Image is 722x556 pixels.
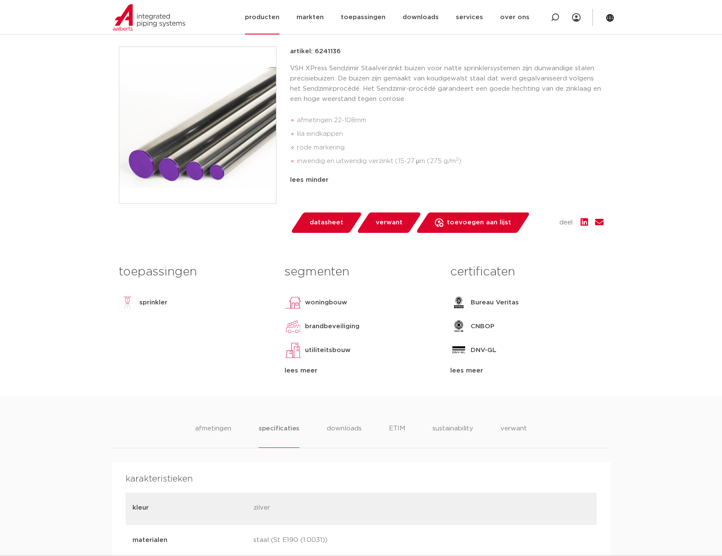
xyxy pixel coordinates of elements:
[471,298,519,308] p: Bureau Veritas
[310,216,343,229] span: datasheet
[297,114,604,127] li: afmetingen 22-108mm
[450,264,603,281] h3: certificaten
[450,366,603,376] div: lees meer
[285,342,302,359] img: utiliteitsbouw
[450,342,467,359] img: DNV-GL
[132,535,247,545] p: materialen
[139,298,167,308] p: sprinkler
[119,264,272,281] h3: toepassingen
[285,366,437,376] div: lees meer
[447,216,511,229] span: toevoegen aan lijst
[119,47,276,203] img: Product Image for VSH XPress Staalverzinkt Sendzimir verzinkte buis 35x1,5
[290,46,341,57] p: artikel: 6241136
[432,424,473,448] li: sustainability
[259,424,299,448] li: specificaties
[253,535,368,547] p: staal (St E190 (1.0031))
[450,294,467,311] img: Bureau Veritas
[290,212,362,233] a: datasheet
[456,157,459,161] sup: 2
[389,424,405,448] li: ETIM
[356,212,422,233] a: verwant
[290,175,604,185] div: lees minder
[471,321,495,332] p: CNBOP
[195,424,231,448] li: afmetingen
[305,345,351,355] p: utiliteitsbouw
[501,424,527,448] li: verwant
[297,127,604,141] li: lila eindkappen
[305,298,347,308] p: woningbouw
[471,345,496,355] p: DNV-GL
[126,472,597,486] h4: karakteristieken
[119,294,136,311] img: sprinkler
[559,218,574,228] span: deel:
[297,141,604,155] li: rode markering
[305,321,360,332] p: brandbeveiliging
[290,63,604,104] p: VSH XPress Sendzimir Staalverzinkt buizen voor natte sprinklersystemen zijn dunwandige stalen pre...
[376,216,403,229] span: verwant
[297,155,604,168] li: inwendig en uitwendig verzinkt (15-27 μm (275 g/m )
[285,264,437,281] h3: segmenten
[285,318,302,335] img: brandbeveiliging
[450,318,467,335] img: CNBOP
[285,294,302,311] img: woningbouw
[327,424,362,448] li: downloads
[253,503,368,515] p: zilver
[132,503,247,513] p: kleur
